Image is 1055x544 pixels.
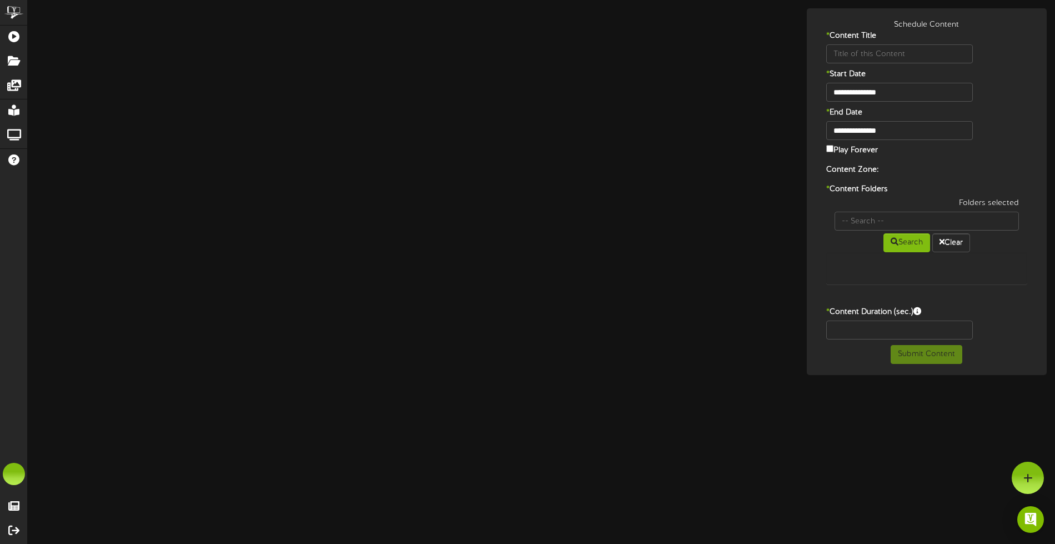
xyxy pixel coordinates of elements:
input: Play Forever [826,145,833,152]
label: Content Zone: [818,164,909,176]
div: Open Intercom Messenger [1017,506,1044,533]
div: Schedule Content [810,19,1044,31]
label: Start Date [818,69,963,80]
button: Search [883,233,930,252]
label: Play Forever [826,143,878,156]
label: Content Duration (sec.) [818,307,1036,318]
label: Content Title [818,31,963,42]
label: Content Folders [818,184,1036,195]
button: Submit Content [891,345,962,364]
label: End Date [818,107,963,118]
input: -- Search -- [835,212,1019,231]
input: Title of this Content [826,44,973,63]
div: Folders selected [826,198,1028,212]
button: Clear [932,233,970,252]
